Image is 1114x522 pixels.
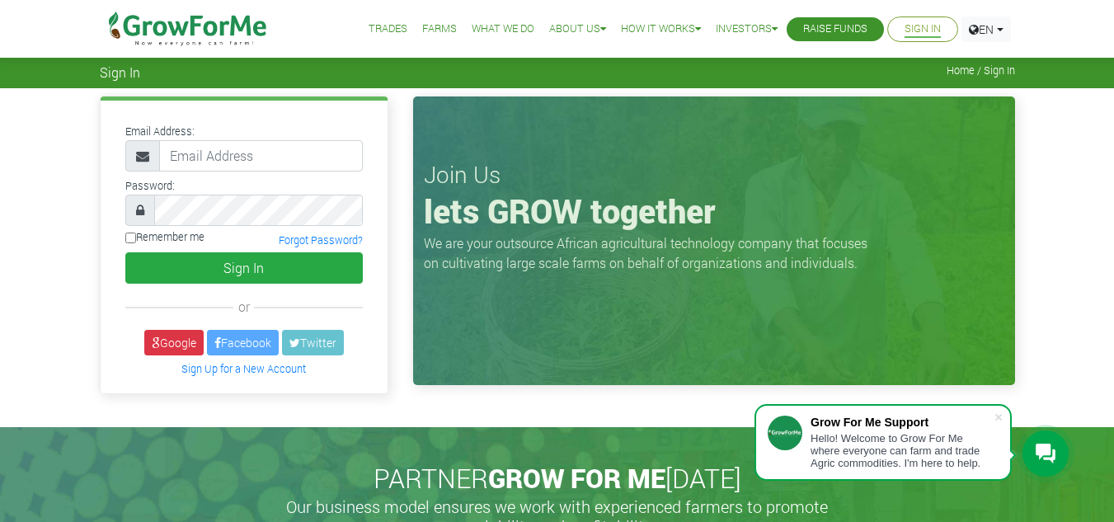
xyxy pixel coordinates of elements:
[424,161,1004,189] h3: Join Us
[279,233,363,247] a: Forgot Password?
[125,252,363,284] button: Sign In
[125,233,136,243] input: Remember me
[424,191,1004,231] h1: lets GROW together
[369,21,407,38] a: Trades
[716,21,778,38] a: Investors
[100,64,140,80] span: Sign In
[621,21,701,38] a: How it Works
[159,140,363,172] input: Email Address
[488,460,665,496] span: GROW FOR ME
[106,463,1008,494] h2: PARTNER [DATE]
[905,21,941,38] a: Sign In
[125,178,175,194] label: Password:
[125,297,363,317] div: or
[472,21,534,38] a: What We Do
[961,16,1011,42] a: EN
[549,21,606,38] a: About Us
[947,64,1015,77] span: Home / Sign In
[811,416,994,429] div: Grow For Me Support
[144,330,204,355] a: Google
[811,432,994,469] div: Hello! Welcome to Grow For Me where everyone can farm and trade Agric commodities. I'm here to help.
[125,229,204,245] label: Remember me
[803,21,867,38] a: Raise Funds
[125,124,195,139] label: Email Address:
[422,21,457,38] a: Farms
[181,362,306,375] a: Sign Up for a New Account
[424,233,877,273] p: We are your outsource African agricultural technology company that focuses on cultivating large s...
